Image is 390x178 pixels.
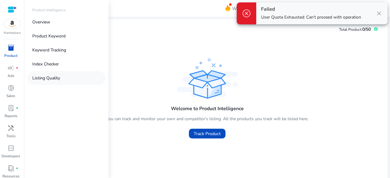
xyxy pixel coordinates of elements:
span: lab_profile [7,104,15,112]
p: Reports [5,113,17,119]
span: code_blocks [7,145,15,152]
span: campaign [7,64,15,72]
span: fiber_manual_record [16,67,18,69]
span: book_4 [7,165,15,172]
img: amazon.svg [4,19,20,28]
p: Developers [2,153,20,159]
span: donut_small [7,84,15,92]
span: handyman [7,124,15,132]
span: fiber_manual_record [16,107,18,109]
p: You can track and monitor your own and competitor’s listing. All the products you track will be l... [106,116,308,122]
p: Marketplace [4,31,21,35]
span: Track Product [194,131,221,137]
span: Total Product: [339,27,362,32]
p: Index Checker [32,61,59,67]
p: Product [4,53,17,58]
p: User Quota Exhausted: Can't proceed with operation [261,14,361,20]
p: Tools [6,133,16,139]
p: Ads [8,73,14,79]
p: Keyword Tracking [32,47,66,53]
p: Product Keyword [32,33,66,39]
h4: Welcome to Product Intelligence [171,106,244,112]
span: 0/50 [362,26,371,32]
p: Sales [6,93,15,99]
span: fiber_manual_record [16,167,18,169]
h4: Failed [261,6,361,12]
span: inventory_2 [7,44,15,51]
span: What's New [232,3,256,14]
span: close [375,10,383,17]
img: track_product.svg [177,58,238,99]
span: cancel [242,9,251,18]
p: Overview [32,19,50,25]
p: Listing Quality [32,75,60,81]
p: Product Intelligence [32,7,66,13]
